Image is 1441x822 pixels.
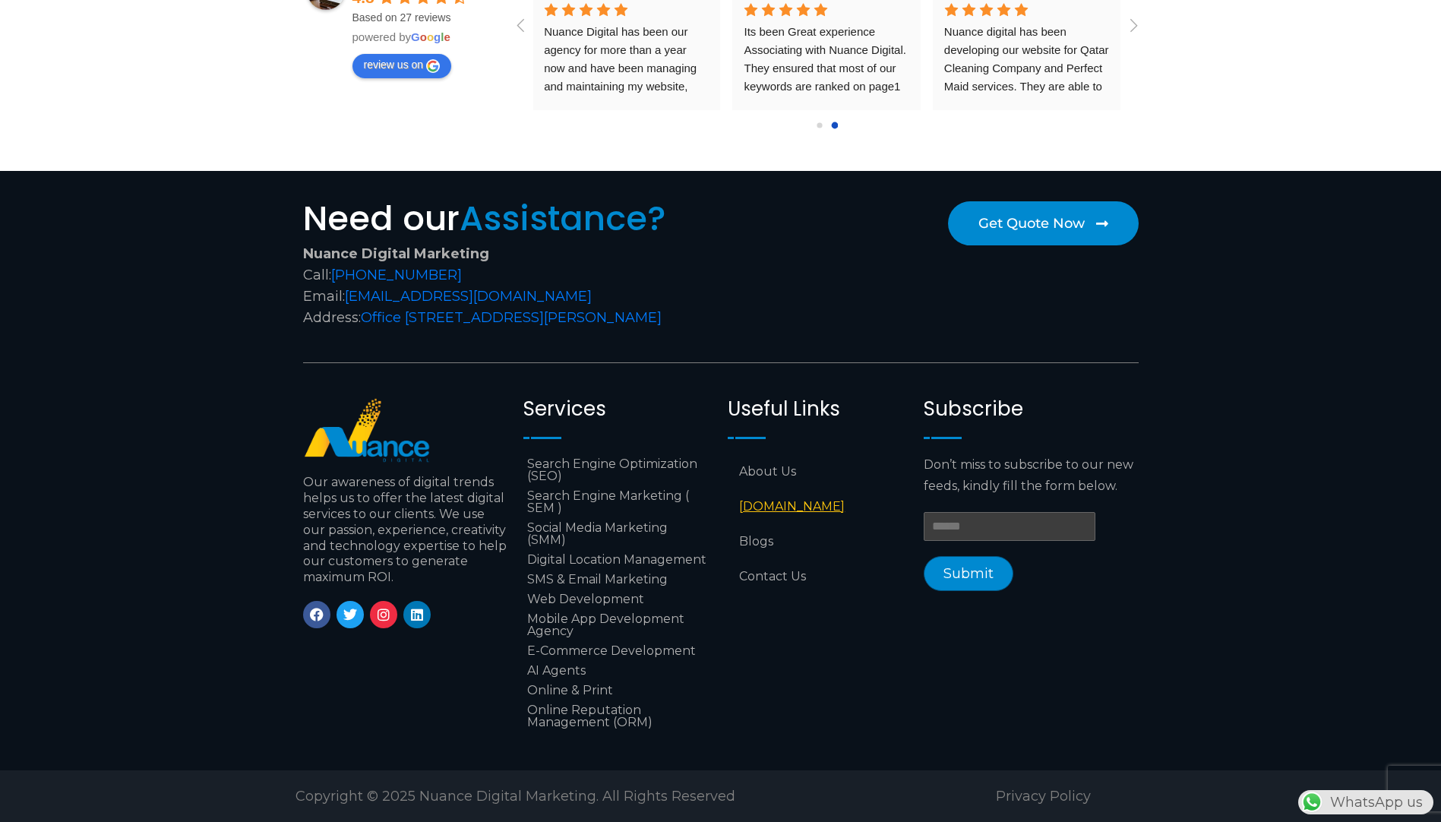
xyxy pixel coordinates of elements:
[523,661,713,681] a: AI Agents
[523,609,713,641] a: Mobile App Development Agency
[817,123,822,128] div: 0
[523,641,713,661] a: E-Commerce Development
[523,518,713,550] a: Social Media Marketing (SMM)
[352,30,497,45] div: powered by
[831,122,838,129] div: 1
[345,288,592,305] a: [EMAIL_ADDRESS][DOMAIN_NAME]
[523,700,713,732] a: Online Reputation Management (ORM)
[523,550,713,570] a: Digital Location Management
[728,397,909,421] h2: Useful Links
[361,309,662,326] a: Office [STREET_ADDRESS][PERSON_NAME]
[303,201,713,236] h2: Need our
[352,54,452,78] a: Write a review
[523,570,713,590] a: SMS & Email Marketing
[1300,790,1324,814] img: WhatsApp
[1298,794,1433,811] a: WhatsAppWhatsApp us
[996,788,1091,805] a: Privacy Policy
[427,30,434,43] span: o
[728,559,909,594] a: Contact Us
[420,30,427,43] span: o
[728,524,909,559] a: Blogs
[924,556,1013,591] button: Submit
[944,25,1112,166] span: Nuance digital has been developing our website for Qatar Cleaning Company and Perfect Maid servic...
[924,454,1138,497] p: Don’t miss to subscribe to our new feeds, kindly fill the form below.
[523,454,713,486] a: Search Engine Optimization (SEO)
[303,475,509,586] p: Our awareness of digital trends helps us to offer the latest digital services to our clients. We ...
[295,788,735,805] span: Copyright © 2025 Nuance Digital Marketing. All Rights Reserved
[744,25,909,147] span: Its been Great experience Associating with Nuance Digital. They ensured that most of our keywords...
[331,267,462,283] a: [PHONE_NUMBER]
[441,30,444,43] span: l
[1298,790,1433,814] div: WhatsApp us
[352,10,497,25] div: Based on 27 reviews
[728,489,909,524] a: [DOMAIN_NAME]
[948,201,1139,245] a: Get Quote Now
[303,243,713,328] div: Call: Email: Address:
[523,486,713,518] a: Search Engine Marketing ( SEM )
[434,30,441,43] span: g
[523,397,713,421] h2: Services
[444,30,450,43] span: e
[924,397,1138,421] h2: Subscribe
[544,25,710,257] span: Nuance Digital has been our agency for more than a year now and have been managing and maintainin...
[303,245,489,262] strong: Nuance Digital Marketing
[978,217,1085,230] span: Get Quote Now
[460,194,666,242] span: Assistance?
[523,681,713,700] a: Online & Print
[728,454,909,489] a: About Us
[411,30,420,43] span: G
[523,590,713,609] a: Web Development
